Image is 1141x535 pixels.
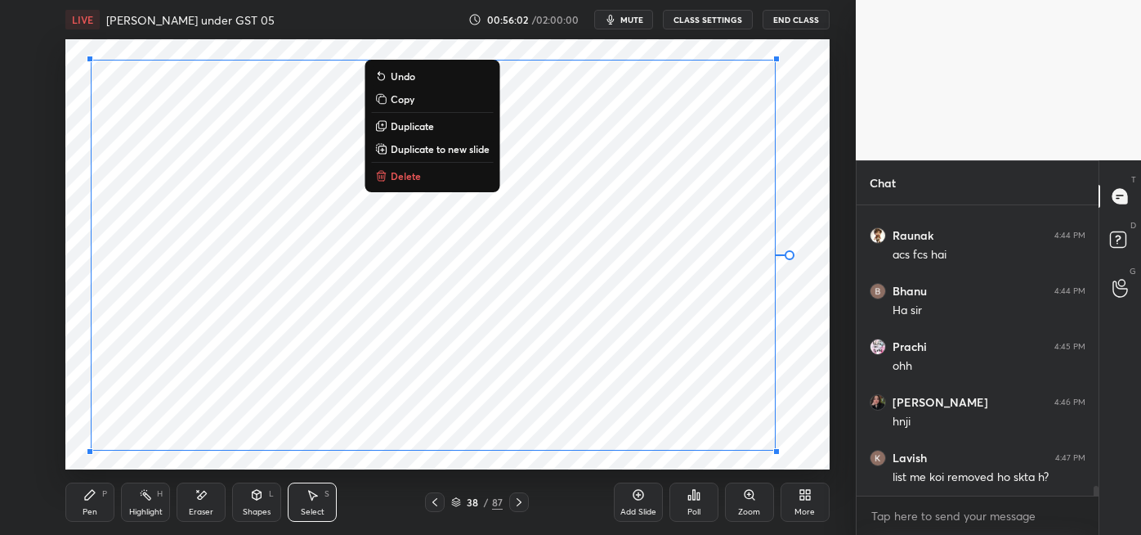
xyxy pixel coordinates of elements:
div: Poll [687,508,700,516]
div: hnji [893,414,1085,430]
span: mute [620,14,643,25]
div: list me koi removed ho skta h? [893,470,1085,486]
div: Shapes [243,508,271,516]
button: Duplicate [371,116,493,136]
div: 4:44 PM [1054,231,1085,241]
button: Delete [371,166,493,186]
div: 4:46 PM [1054,398,1085,407]
button: mute [594,10,653,29]
button: Copy [371,89,493,109]
img: 35aa3488eeba4d6dbaec26c9442905b5.jpg [870,339,886,355]
div: P [102,490,107,498]
div: Ha sir [893,303,1085,319]
button: CLASS SETTINGS [663,10,753,29]
p: Duplicate to new slide [391,142,490,155]
p: Chat [857,161,909,205]
div: LIVE [65,10,100,29]
div: 87 [492,495,503,510]
div: Select [301,508,324,516]
button: End Class [763,10,830,29]
p: G [1130,265,1136,277]
div: ohh [893,358,1085,375]
div: Highlight [129,508,163,516]
div: H [157,490,163,498]
h6: Raunak [893,228,933,243]
div: 4:47 PM [1055,453,1085,463]
div: Pen [83,508,97,516]
div: More [794,508,815,516]
div: grid [857,205,1098,496]
div: 4:44 PM [1054,286,1085,296]
p: Copy [391,92,414,106]
img: 9df085dbfdfa4123be026f3bc84b64d5.jpg [870,227,886,244]
p: Undo [391,70,415,83]
h6: [PERSON_NAME] [893,395,988,410]
div: acs fcs hai [893,247,1085,263]
div: Add Slide [620,508,656,516]
div: Zoom [738,508,760,516]
h6: Bhanu [893,284,927,299]
button: Duplicate to new slide [371,139,493,159]
div: / [484,497,489,507]
img: 2e972bb6784346fbb5b0f346d15f8e14.jpg [870,394,886,411]
div: 4:45 PM [1054,342,1085,352]
h4: [PERSON_NAME] under GST 05 [106,12,275,28]
p: D [1130,219,1136,232]
p: T [1131,173,1136,186]
div: L [269,490,274,498]
h6: Lavish [893,451,927,465]
p: Delete [391,169,421,182]
div: S [324,490,329,498]
button: Undo [371,66,493,86]
h6: Prachi [893,339,927,354]
div: 38 [464,497,481,507]
img: ALm5wu3VJy16RCJT-l3qHuDaDSVnL5kTkbn8AmNlR9LY=s96-c [870,450,886,466]
p: Duplicate [391,119,434,133]
img: 3 [870,283,886,299]
div: Eraser [189,508,213,516]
